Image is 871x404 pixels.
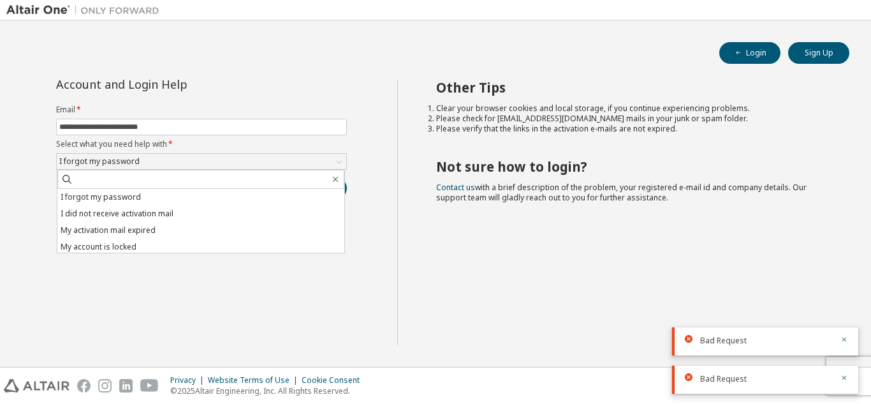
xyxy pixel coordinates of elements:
[719,42,780,64] button: Login
[57,154,346,169] div: I forgot my password
[788,42,849,64] button: Sign Up
[436,79,827,96] h2: Other Tips
[98,379,112,393] img: instagram.svg
[77,379,91,393] img: facebook.svg
[700,336,747,346] span: Bad Request
[56,105,347,115] label: Email
[140,379,159,393] img: youtube.svg
[436,114,827,124] li: Please check for [EMAIL_ADDRESS][DOMAIN_NAME] mails in your junk or spam folder.
[57,189,344,206] li: I forgot my password
[56,79,289,89] div: Account and Login Help
[436,182,475,193] a: Contact us
[170,375,208,385] div: Privacy
[4,379,70,393] img: altair_logo.svg
[436,182,807,203] span: with a brief description of the problem, your registered e-mail id and company details. Our suppo...
[56,139,347,149] label: Select what you need help with
[208,375,302,385] div: Website Terms of Use
[57,154,142,168] div: I forgot my password
[119,379,133,393] img: linkedin.svg
[6,4,166,17] img: Altair One
[302,375,367,385] div: Cookie Consent
[436,103,827,114] li: Clear your browser cookies and local storage, if you continue experiencing problems.
[700,374,747,384] span: Bad Request
[436,158,827,175] h2: Not sure how to login?
[436,124,827,134] li: Please verify that the links in the activation e-mails are not expired.
[170,385,367,396] p: © 2025 Altair Engineering, Inc. All Rights Reserved.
